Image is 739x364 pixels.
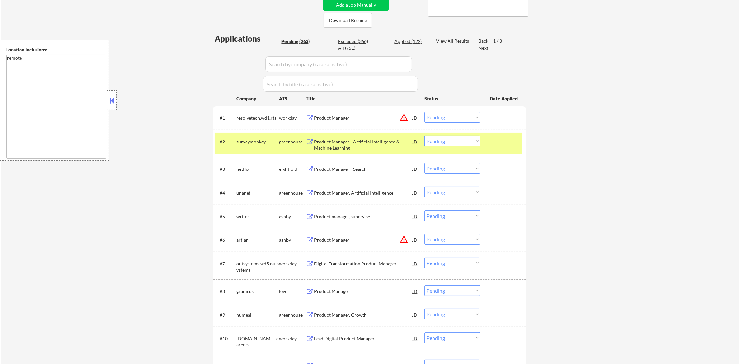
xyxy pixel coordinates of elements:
[236,335,279,348] div: [DOMAIN_NAME]_careers
[394,38,427,45] div: Applied (122)
[314,213,412,220] div: Product manager, supervise
[279,166,306,172] div: eightfold
[279,237,306,243] div: ashby
[265,56,412,72] input: Search by company (case sensitive)
[412,309,418,320] div: JD
[220,190,231,196] div: #4
[314,190,412,196] div: Product Manager, Artificial Intelligence
[236,166,279,172] div: netflix
[314,115,412,121] div: Product Manager
[314,139,412,151] div: Product Manager - Artificial Intelligence & Machine Learning
[314,335,412,342] div: Lead Digital Product Manager
[220,115,231,121] div: #1
[338,38,371,45] div: Excluded (366)
[314,237,412,243] div: Product Manager
[279,115,306,121] div: workday
[236,95,279,102] div: Company
[436,38,471,44] div: View All Results
[279,190,306,196] div: greenhouse
[236,139,279,145] div: surveymonkey
[412,210,418,222] div: JD
[478,45,489,51] div: Next
[324,13,372,28] button: Download Resume
[220,261,231,267] div: #7
[412,112,418,124] div: JD
[281,38,314,45] div: Pending (263)
[220,139,231,145] div: #2
[279,95,306,102] div: ATS
[220,237,231,243] div: #6
[220,166,231,172] div: #3
[279,312,306,318] div: greenhouse
[220,312,231,318] div: #9
[412,285,418,297] div: JD
[412,187,418,198] div: JD
[279,139,306,145] div: greenhouse
[279,213,306,220] div: ashby
[399,235,408,244] button: warning_amber
[215,35,279,43] div: Applications
[412,332,418,344] div: JD
[399,113,408,122] button: warning_amber
[338,45,371,51] div: All (751)
[236,190,279,196] div: unanet
[424,92,480,104] div: Status
[236,115,279,121] div: resolvetech.wd1.rts
[412,136,418,147] div: JD
[314,261,412,267] div: Digital Transformation Product Manager
[220,288,231,295] div: #8
[279,288,306,295] div: lever
[490,95,519,102] div: Date Applied
[412,258,418,269] div: JD
[306,95,418,102] div: Title
[6,47,107,53] div: Location Inclusions:
[263,76,418,92] input: Search by title (case sensitive)
[236,312,279,318] div: humeai
[236,261,279,273] div: outsystems.wd5.outsystems
[412,163,418,175] div: JD
[236,213,279,220] div: writer
[279,261,306,267] div: workday
[314,166,412,172] div: Product Manager - Search
[314,312,412,318] div: Product Manager, Growth
[314,288,412,295] div: Product Manager
[478,38,489,44] div: Back
[493,38,508,44] div: 1 / 3
[279,335,306,342] div: workday
[236,288,279,295] div: granicus
[236,237,279,243] div: artian
[220,335,231,342] div: #10
[220,213,231,220] div: #5
[412,234,418,246] div: JD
